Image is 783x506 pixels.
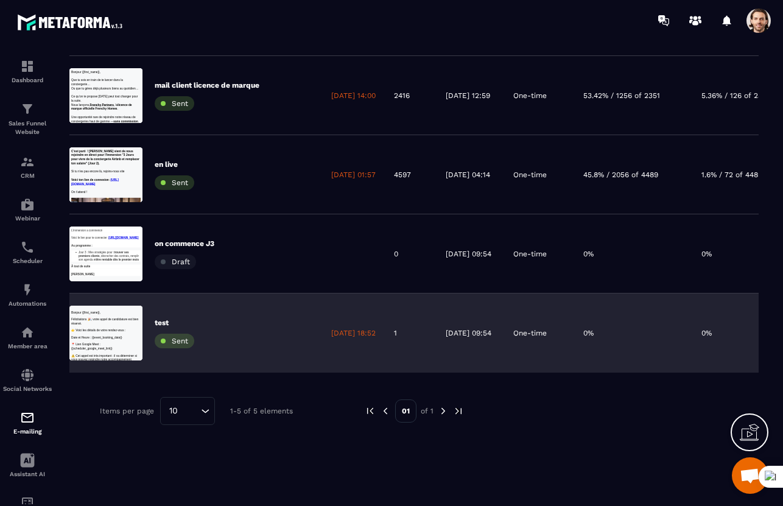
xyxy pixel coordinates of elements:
[380,406,391,416] img: prev
[230,407,293,415] p: 1-5 of 5 elements
[701,91,770,100] p: 5.36% / 126 of 2351
[20,155,35,169] img: formation
[394,91,410,100] p: 2416
[3,215,52,222] p: Webinar
[6,6,237,19] p: Bonjour {{first_name}},
[6,7,233,58] strong: C’est parti ! [PERSON_NAME] vient de nous rejoindre en direct pour l’Immersion "3 Jours pour vivr...
[20,197,35,212] img: automations
[3,444,52,487] a: Assistant AI
[3,77,52,83] p: Dashboard
[6,116,208,140] strong: licence de marque officielle Frenchy Homes
[6,153,83,164] strong: [PERSON_NAME]
[583,328,594,338] p: 0%
[155,239,214,248] p: on commence J3
[394,170,411,180] p: 4597
[583,249,594,259] p: 0%
[446,91,490,100] p: [DATE] 12:59
[395,399,416,423] p: 01
[20,325,35,340] img: automations
[513,170,547,180] p: One-time
[6,6,237,19] p: L'immersion a commencé
[6,33,237,61] p: [DATE] à 20h, nous ouvrons les portes de notre .
[446,328,491,338] p: [DATE] 09:54
[3,428,52,435] p: E-mailing
[6,142,237,156] p: On t’attend !
[155,160,194,169] p: en live
[6,102,237,115] p: 👉 Concrètement, voici ce que vous allez découvrir :
[20,368,35,382] img: social-network
[446,249,491,259] p: [DATE] 09:54
[160,397,215,425] div: Search for option
[20,59,35,74] img: formation
[172,258,190,266] span: Draft
[6,142,237,183] p: Une opportunité rare de rejoindre notre réseau de conciergeries haut de gamme — .
[732,457,768,494] div: Mở cuộc trò chuyện
[6,124,143,148] span: 📍 Lien Google Meet : {{scheduler_google_meet_link}}
[3,385,52,392] p: Social Networks
[394,249,398,259] p: 0
[6,61,237,74] p: Ou que tu gères déjà plusieurs biens au quotidien…
[513,91,547,100] p: One-time
[421,406,434,416] p: of 1
[30,79,237,118] p: Jour 3 : Mes stratégies pour : , décrocher des contrats, remplir son agenda et
[453,406,464,416] img: next
[30,166,237,193] p: Comment trouver vos rapidement.
[3,359,52,401] a: social-networksocial-networkSocial Networks
[165,404,182,418] span: 10
[3,258,52,264] p: Scheduler
[172,178,188,187] span: Sent
[6,101,175,111] span: Date et Heure : {{event_booking_date}}
[331,170,376,180] p: [DATE] 01:57
[172,337,188,345] span: Sent
[331,328,376,338] p: [DATE] 18:52
[100,407,154,415] p: Items per page
[30,167,198,191] strong: premiers clients propriétaires
[394,328,397,338] p: 1
[446,170,490,180] p: [DATE] 04:14
[28,48,170,58] strong: dernier Atelier Privé de l’année
[3,343,52,350] p: Member area
[155,318,194,328] p: test
[583,91,660,100] p: 53.42% / 1256 of 2351
[6,161,225,199] span: ⚠️ Cet appel est très important : il va déterminer si vous pouvez rejoindre notre accompagnement ...
[182,404,198,418] input: Search for option
[6,33,237,61] p: Que tu sois en train de te lancer dans la conciergerie…
[3,471,52,477] p: Assistant AI
[6,74,237,88] p: Si tu n’es pas encore là, rejoins-nous vite
[331,91,376,100] p: [DATE] 14:00
[3,188,52,231] a: automationsautomationsWebinar
[6,88,237,115] p: Ce qu’on te propose [DATE] peut tout changer pour la suite.
[20,240,35,255] img: scheduler
[3,273,52,316] a: automationsautomationsAutomations
[701,328,712,338] p: 0%
[6,103,138,113] strong: Voici ton lien de connexion :
[68,116,148,127] strong: Frenchy Partners
[147,171,228,181] strong: sans commission
[3,119,52,136] p: Sales Funnel Website
[583,170,658,180] p: 45.8% / 2056 of 4489
[3,316,52,359] a: automationsautomationsMember area
[365,406,376,416] img: prev
[3,172,52,179] p: CRM
[20,102,35,116] img: formation
[30,139,237,166] p: Comment créer votre société de conciergerie, sans repartir de zéro.
[130,33,230,43] a: [URL][DOMAIN_NAME]
[20,283,35,297] img: automations
[701,170,762,180] p: 1.6% / 72 of 4489
[438,406,449,416] img: next
[3,300,52,307] p: Automations
[88,106,231,116] strong: être rentable dès le premier mois
[513,328,547,338] p: One-time
[20,410,35,425] img: email
[3,231,52,273] a: schedulerschedulerScheduler
[6,40,230,64] span: Félicitations 🎉, votre appel de candidature est bien réservé.
[513,249,547,259] p: One-time
[6,58,77,69] strong: Au programme :
[6,128,69,138] strong: À tout de suite
[6,17,104,27] span: Bonjour {{first_name}},
[6,77,187,88] span: 👉 Voici les détails de votre rendez-vous :
[6,61,237,88] p: Et si vous n’êtes pas inscrit(e), vous passerez à côté d’une opportunité unique.
[6,115,237,142] p: Nous lançons , la .
[701,249,712,259] p: 0%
